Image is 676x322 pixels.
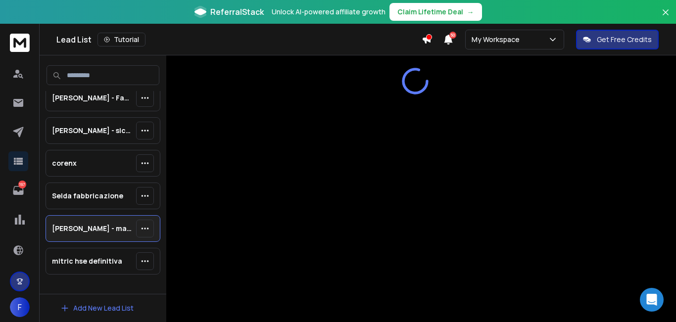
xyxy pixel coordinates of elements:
p: Get Free Credits [597,35,652,45]
p: [PERSON_NAME] - manutenzione predittiva ottobre [52,224,132,233]
button: Add New Lead List [52,298,142,318]
div: Lead List [56,33,422,46]
button: Tutorial [97,33,145,46]
a: 197 [8,181,28,200]
button: Close banner [659,6,672,30]
p: Selda fabbricazione [52,191,123,201]
p: [PERSON_NAME] - Factorial [52,93,132,103]
span: ReferralStack [210,6,264,18]
p: My Workspace [472,35,524,45]
p: 197 [18,181,26,188]
span: 50 [449,32,456,39]
p: [PERSON_NAME] - sicurezza lavoro [52,126,132,136]
div: Open Intercom Messenger [640,288,664,312]
button: F [10,297,30,317]
p: corenx [52,158,77,168]
p: Unlock AI-powered affiliate growth [272,7,386,17]
p: mitric hse definitiva [52,256,122,266]
span: → [467,7,474,17]
button: Claim Lifetime Deal→ [389,3,482,21]
button: Get Free Credits [576,30,659,49]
